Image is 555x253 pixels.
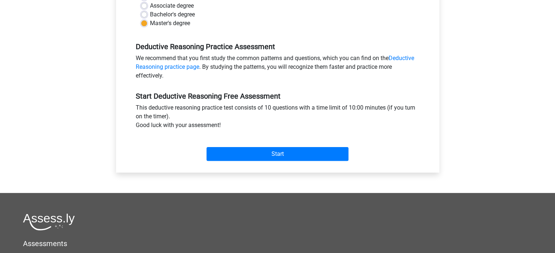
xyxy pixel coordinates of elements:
[130,54,425,83] div: We recommend that you first study the common patterns and questions, which you can find on the . ...
[136,92,420,100] h5: Start Deductive Reasoning Free Assessment
[150,1,194,10] label: Associate degree
[207,147,348,161] input: Start
[23,239,532,248] h5: Assessments
[150,10,195,19] label: Bachelor's degree
[23,213,75,230] img: Assessly logo
[150,19,190,28] label: Master's degree
[136,42,420,51] h5: Deductive Reasoning Practice Assessment
[130,103,425,133] div: This deductive reasoning practice test consists of 10 questions with a time limit of 10:00 minute...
